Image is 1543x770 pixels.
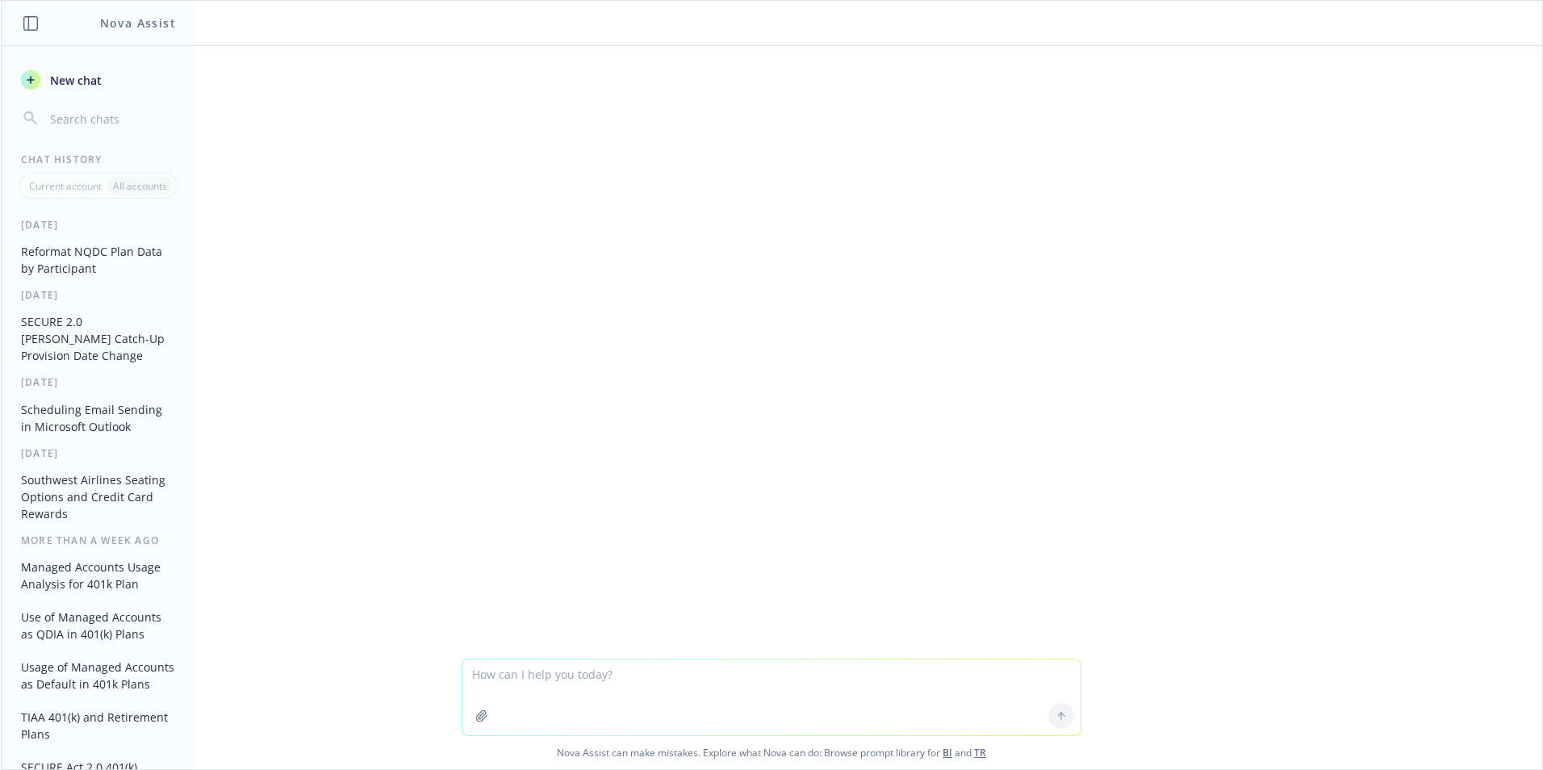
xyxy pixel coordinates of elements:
[2,446,194,460] div: [DATE]
[29,179,102,193] p: Current account
[47,107,175,130] input: Search chats
[15,308,182,369] button: SECURE 2.0 [PERSON_NAME] Catch-Up Provision Date Change
[15,65,182,94] button: New chat
[15,704,182,747] button: TIAA 401(k) and Retirement Plans
[2,534,194,547] div: More than a week ago
[7,736,1536,769] span: Nova Assist can make mistakes. Explore what Nova can do: Browse prompt library for and
[15,238,182,282] button: Reformat NQDC Plan Data by Participant
[15,554,182,597] button: Managed Accounts Usage Analysis for 401k Plan
[100,15,176,31] h1: Nova Assist
[15,396,182,440] button: Scheduling Email Sending in Microsoft Outlook
[2,218,194,232] div: [DATE]
[47,72,102,89] span: New chat
[974,746,986,760] a: TR
[943,746,952,760] a: BI
[2,375,194,389] div: [DATE]
[15,604,182,647] button: Use of Managed Accounts as QDIA in 401(k) Plans
[15,467,182,527] button: Southwest Airlines Seating Options and Credit Card Rewards
[15,654,182,697] button: Usage of Managed Accounts as Default in 401k Plans
[2,153,194,166] div: Chat History
[113,179,167,193] p: All accounts
[2,288,194,302] div: [DATE]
